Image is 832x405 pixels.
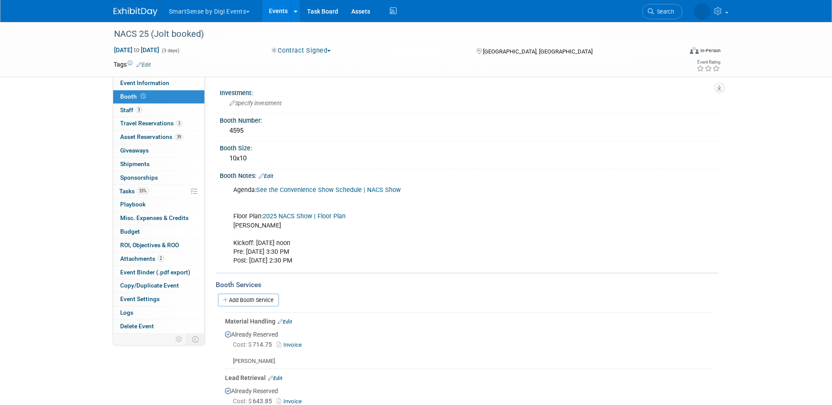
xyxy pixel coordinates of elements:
[113,266,204,279] a: Event Binder (.pdf export)
[631,46,721,59] div: Event Format
[233,398,275,405] span: 643.85
[220,114,719,125] div: Booth Number:
[113,117,204,130] a: Travel Reservations3
[220,86,719,97] div: Investment:
[157,255,164,262] span: 2
[139,93,147,99] span: Booth not reserved yet
[226,124,712,138] div: 4595
[119,188,149,195] span: Tasks
[227,181,622,270] div: Agenda: Floor Plan: [PERSON_NAME] Kickoff: [DATE] noon Pre: [DATE] 3:30 PM Post: [DATE] 2:30 PM
[161,48,179,53] span: (3 days)
[226,152,712,165] div: 10x10
[132,46,141,53] span: to
[483,48,593,55] span: [GEOGRAPHIC_DATA], [GEOGRAPHIC_DATA]
[229,100,282,107] span: Specify investment
[120,214,189,221] span: Misc. Expenses & Credits
[120,93,147,100] span: Booth
[120,228,140,235] span: Budget
[113,225,204,238] a: Budget
[654,8,674,15] span: Search
[120,269,190,276] span: Event Binder (.pdf export)
[233,341,253,348] span: Cost: $
[120,323,154,330] span: Delete Event
[120,201,146,208] span: Playbook
[225,373,712,382] div: Lead Retrieval
[113,306,204,320] a: Logs
[225,326,712,366] div: Already Reserved
[120,242,179,249] span: ROI, Objectives & ROO
[259,173,273,179] a: Edit
[175,134,183,140] span: 39
[171,334,187,345] td: Personalize Event Tab Strip
[225,350,712,366] div: [PERSON_NAME]
[120,120,182,127] span: Travel Reservations
[277,398,305,405] a: Invoice
[114,60,151,69] td: Tags
[120,147,149,154] span: Giveaways
[113,185,204,198] a: Tasks33%
[218,294,279,306] a: Add Booth Service
[120,133,183,140] span: Asset Reservations
[113,171,204,185] a: Sponsorships
[120,79,169,86] span: Event Information
[113,239,204,252] a: ROI, Objectives & ROO
[113,252,204,266] a: Attachments2
[233,341,275,348] span: 714.75
[113,198,204,211] a: Playbook
[233,398,253,405] span: Cost: $
[114,46,160,54] span: [DATE] [DATE]
[696,60,720,64] div: Event Rating
[690,47,699,54] img: Format-Inperson.png
[113,293,204,306] a: Event Settings
[216,280,719,290] div: Booth Services
[220,142,719,153] div: Booth Size:
[120,255,164,262] span: Attachments
[113,279,204,292] a: Copy/Duplicate Event
[113,158,204,171] a: Shipments
[113,104,204,117] a: Staff3
[186,334,204,345] td: Toggle Event Tabs
[113,90,204,103] a: Booth
[694,3,711,20] img: Abby Allison
[278,319,292,325] a: Edit
[136,62,151,68] a: Edit
[111,26,669,42] div: NACS 25 (Jolt booked)
[268,46,334,55] button: Contract Signed
[256,186,401,194] a: See the Convenience Show Schedule | NACS Show
[120,309,133,316] span: Logs
[120,282,179,289] span: Copy/Duplicate Event
[120,295,160,302] span: Event Settings
[137,188,149,194] span: 33%
[120,160,150,167] span: Shipments
[113,131,204,144] a: Asset Reservations39
[113,212,204,225] a: Misc. Expenses & Credits
[120,174,158,181] span: Sponsorships
[114,7,157,16] img: ExhibitDay
[268,375,282,381] a: Edit
[220,169,719,181] div: Booth Notes:
[113,77,204,90] a: Event Information
[277,341,305,348] a: Invoice
[642,4,682,19] a: Search
[176,120,182,127] span: 3
[263,213,346,220] a: 2025 NACS Show | Floor Plan
[113,320,204,333] a: Delete Event
[113,144,204,157] a: Giveaways
[120,107,142,114] span: Staff
[136,107,142,113] span: 3
[700,47,721,54] div: In-Person
[225,317,712,326] div: Material Handling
